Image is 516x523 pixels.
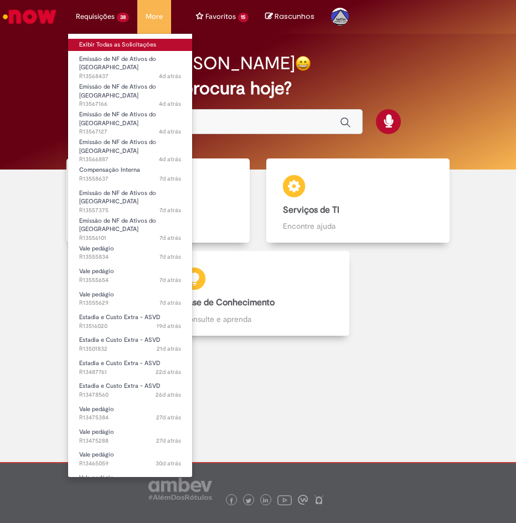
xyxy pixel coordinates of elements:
span: 27d atrás [156,413,181,422]
span: 7d atrás [159,253,181,261]
a: Aberto R13567166 : Emissão de NF de Ativos do ASVD [68,81,192,105]
span: 21d atrás [157,345,181,353]
a: Aberto R13478560 : Estadia e Custo Extra - ASVD [68,380,192,401]
span: 7d atrás [159,234,181,242]
span: R13555654 [79,276,181,285]
span: Emissão de NF de Ativos do [GEOGRAPHIC_DATA] [79,83,156,100]
span: Vale pedágio [79,428,114,436]
time: 25/09/2025 14:59:51 [159,100,181,108]
a: Aberto R13558637 : Compensação Interna [68,164,192,184]
time: 23/09/2025 11:37:32 [159,175,181,183]
span: Emissão de NF de Ativos do [GEOGRAPHIC_DATA] [79,55,156,72]
time: 03/09/2025 09:23:48 [156,413,181,422]
time: 25/09/2025 17:58:01 [159,72,181,80]
time: 08/09/2025 22:58:00 [157,345,181,353]
span: Vale pedágio [79,450,114,459]
span: Compensação Interna [79,166,140,174]
img: logo_footer_workplace.png [298,495,308,505]
span: R13475288 [79,437,181,445]
a: Aberto R13567127 : Emissão de NF de Ativos do ASVD [68,109,192,132]
a: Aberto R13555654 : Vale pedágio [68,265,192,286]
a: Aberto R13568437 : Emissão de NF de Ativos do ASVD [68,53,192,77]
span: R13558637 [79,175,181,183]
a: Aberto R13557375 : Emissão de NF de Ativos do ASVD [68,187,192,211]
span: R13475384 [79,413,181,422]
img: happy-face.png [295,55,311,71]
ul: Requisições [68,33,193,478]
span: Vale pedágio [79,474,114,482]
span: Emissão de NF de Ativos do [GEOGRAPHIC_DATA] [79,217,156,234]
time: 03/09/2025 17:33:20 [156,391,181,399]
time: 03/09/2025 09:09:28 [156,437,181,445]
span: 38 [117,13,129,22]
time: 30/08/2025 13:24:16 [156,459,181,468]
time: 07/09/2025 21:08:30 [156,368,181,376]
span: Vale pedágio [79,405,114,413]
a: Exibir Todas as Solicitações [68,39,192,51]
span: R13478560 [79,391,181,399]
span: R13516020 [79,322,181,331]
time: 10/09/2025 15:28:35 [157,322,181,330]
img: logo_footer_linkedin.png [263,498,269,504]
a: Aberto R13475384 : Vale pedágio [68,403,192,424]
a: Aberto R13465059 : Vale pedágio [68,449,192,469]
time: 22/09/2025 16:01:43 [159,234,181,242]
span: R13555834 [79,253,181,261]
span: R13567166 [79,100,181,109]
span: Emissão de NF de Ativos do [GEOGRAPHIC_DATA] [79,110,156,127]
span: R13566887 [79,155,181,164]
span: Vale pedágio [79,267,114,275]
a: Aberto R13555834 : Vale pedágio [68,243,192,263]
span: R13556101 [79,234,181,243]
a: Aberto R13464960 : Vale pedágio [68,472,192,493]
time: 23/09/2025 08:21:52 [159,206,181,214]
span: 4d atrás [159,155,181,163]
span: Vale pedágio [79,244,114,253]
img: logo_footer_naosei.png [314,495,324,505]
img: logo_footer_ambev_rotulo_gray.png [148,478,212,500]
span: Estadia e Custo Extra - ASVD [79,336,161,344]
span: 4d atrás [159,72,181,80]
span: 4d atrás [159,127,181,136]
time: 25/09/2025 14:24:26 [159,155,181,163]
a: Aberto R13475288 : Vale pedágio [68,426,192,447]
a: Aberto R13516020 : Estadia e Custo Extra - ASVD [68,311,192,332]
span: Estadia e Custo Extra - ASVD [79,313,161,321]
a: Aberto R13501832 : Estadia e Custo Extra - ASVD [68,334,192,355]
time: 25/09/2025 14:55:24 [159,127,181,136]
a: Base de Conhecimento Consulte e aprenda [58,251,458,336]
a: Aberto R13487761 : Estadia e Custo Extra - ASVD [68,357,192,378]
img: logo_footer_twitter.png [246,498,251,504]
p: Consulte e aprenda [183,314,333,325]
a: Catálogo de Ofertas Abra uma solicitação [58,158,258,243]
span: R13567127 [79,127,181,136]
time: 22/09/2025 14:50:07 [159,276,181,284]
span: Emissão de NF de Ativos do [GEOGRAPHIC_DATA] [79,138,156,155]
span: 22d atrás [156,368,181,376]
span: More [146,11,163,22]
img: logo_footer_facebook.png [229,498,234,504]
b: Serviços de TI [283,204,339,216]
span: Vale pedágio [79,290,114,299]
a: Aberto R13555629 : Vale pedágio [68,289,192,309]
span: 19d atrás [157,322,181,330]
span: 7d atrás [159,276,181,284]
img: ServiceNow [1,6,58,28]
img: logo_footer_youtube.png [277,493,292,507]
time: 22/09/2025 15:16:33 [159,253,181,261]
span: 4d atrás [159,100,181,108]
span: Requisições [76,11,115,22]
span: R13568437 [79,72,181,81]
span: R13557375 [79,206,181,215]
span: Favoritos [205,11,236,22]
span: R13501832 [79,345,181,353]
span: Rascunhos [275,11,314,22]
a: Aberto R13566887 : Emissão de NF de Ativos do ASVD [68,136,192,160]
span: Estadia e Custo Extra - ASVD [79,382,161,390]
time: 22/09/2025 14:45:42 [159,299,181,307]
span: 15 [238,13,249,22]
a: No momento, sua lista de rascunhos tem 0 Itens [265,11,314,22]
span: Emissão de NF de Ativos do [GEOGRAPHIC_DATA] [79,189,156,206]
span: Estadia e Custo Extra - ASVD [79,359,161,367]
span: 7d atrás [159,206,181,214]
